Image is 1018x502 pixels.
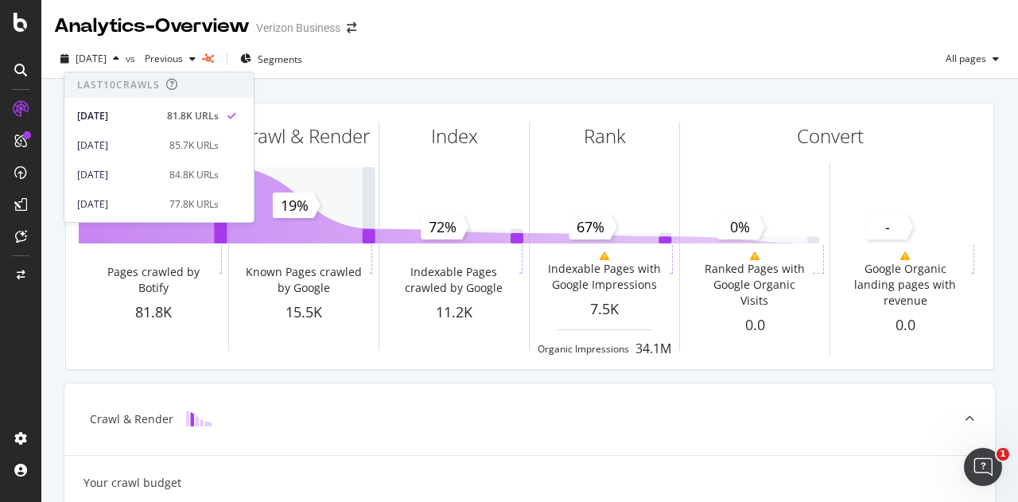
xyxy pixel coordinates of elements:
[635,340,671,358] div: 34.1M
[169,138,219,153] div: 85.7K URLs
[241,264,366,296] div: Known Pages crawled by Google
[77,168,160,182] div: [DATE]
[538,342,629,356] div: Organic Impressions
[239,123,370,150] div: Crawl & Render
[229,302,379,323] div: 15.5K
[76,52,107,65] span: 2025 Sep. 2nd
[542,261,666,293] div: Indexable Pages with Google Impressions
[391,264,516,296] div: Indexable Pages crawled by Google
[77,197,160,212] div: [DATE]
[90,411,173,427] div: Crawl & Render
[91,264,216,296] div: Pages crawled by Botify
[84,475,181,491] div: Your crawl budget
[964,448,1002,486] iframe: Intercom live chat
[256,20,340,36] div: Verizon Business
[54,13,250,40] div: Analytics - Overview
[234,46,309,72] button: Segments
[939,46,1005,72] button: All pages
[169,197,219,212] div: 77.8K URLs
[997,448,1009,461] span: 1
[79,302,228,323] div: 81.8K
[77,138,160,153] div: [DATE]
[54,46,126,72] button: [DATE]
[431,123,478,150] div: Index
[584,123,626,150] div: Rank
[258,53,302,66] span: Segments
[138,46,202,72] button: Previous
[347,22,356,33] div: arrow-right-arrow-left
[167,109,219,123] div: 81.8K URLs
[379,302,529,323] div: 11.2K
[169,168,219,182] div: 84.8K URLs
[939,52,986,65] span: All pages
[186,411,212,426] img: block-icon
[126,52,138,65] span: vs
[77,78,160,91] div: Last 10 Crawls
[77,109,157,123] div: [DATE]
[138,52,183,65] span: Previous
[530,299,679,320] div: 7.5K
